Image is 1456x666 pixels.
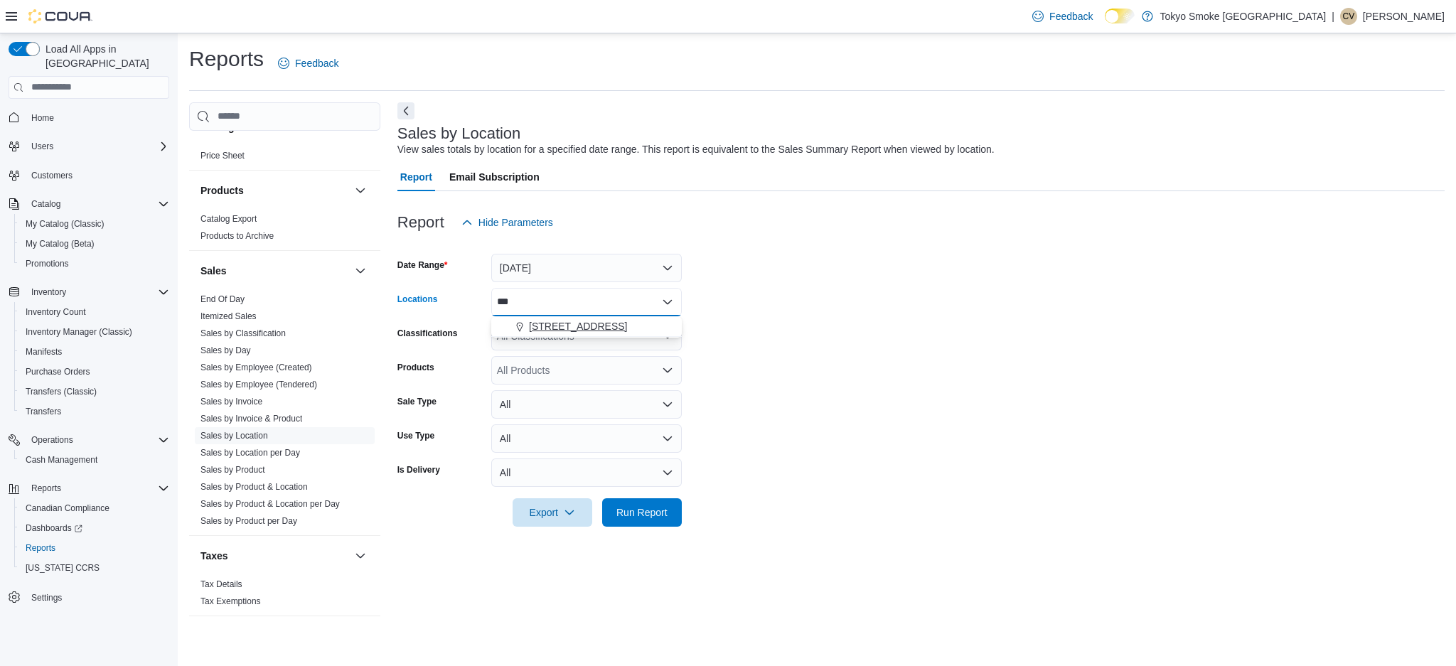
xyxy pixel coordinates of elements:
[26,366,90,377] span: Purchase Orders
[14,302,175,322] button: Inventory Count
[200,379,317,390] span: Sales by Employee (Tendered)
[200,294,245,304] a: End Of Day
[20,559,105,576] a: [US_STATE] CCRS
[200,150,245,161] span: Price Sheet
[20,500,169,517] span: Canadian Compliance
[200,499,340,509] a: Sales by Product & Location per Day
[20,363,96,380] a: Purchase Orders
[26,284,72,301] button: Inventory
[272,49,344,77] a: Feedback
[200,183,349,198] button: Products
[200,345,251,355] a: Sales by Day
[397,102,414,119] button: Next
[352,547,369,564] button: Taxes
[3,136,175,156] button: Users
[616,505,668,520] span: Run Report
[14,322,175,342] button: Inventory Manager (Classic)
[3,478,175,498] button: Reports
[200,549,349,563] button: Taxes
[26,522,82,534] span: Dashboards
[20,343,68,360] a: Manifests
[200,414,302,424] a: Sales by Invoice & Product
[200,362,312,372] a: Sales by Employee (Created)
[20,383,169,400] span: Transfers (Classic)
[200,231,274,241] a: Products to Archive
[20,255,75,272] a: Promotions
[397,430,434,441] label: Use Type
[397,464,440,476] label: Is Delivery
[189,147,380,170] div: Pricing
[200,264,227,278] h3: Sales
[1340,8,1357,25] div: Chris Valenzuela
[26,109,169,127] span: Home
[20,383,102,400] a: Transfers (Classic)
[397,142,995,157] div: View sales totals by location for a specified date range. This report is equivalent to the Sales ...
[200,183,244,198] h3: Products
[200,516,297,526] a: Sales by Product per Day
[189,291,380,535] div: Sales
[26,431,169,449] span: Operations
[20,235,100,252] a: My Catalog (Beta)
[40,42,169,70] span: Load All Apps in [GEOGRAPHIC_DATA]
[397,362,434,373] label: Products
[31,170,73,181] span: Customers
[352,119,369,136] button: Pricing
[3,430,175,450] button: Operations
[26,258,69,269] span: Promotions
[14,450,175,470] button: Cash Management
[200,345,251,356] span: Sales by Day
[3,282,175,302] button: Inventory
[20,323,138,340] a: Inventory Manager (Classic)
[352,262,369,279] button: Sales
[200,431,268,441] a: Sales by Location
[200,464,265,476] span: Sales by Product
[20,539,169,557] span: Reports
[200,498,340,510] span: Sales by Product & Location per Day
[456,208,559,237] button: Hide Parameters
[14,214,175,234] button: My Catalog (Classic)
[200,465,265,475] a: Sales by Product
[513,498,592,527] button: Export
[26,346,62,358] span: Manifests
[200,230,274,242] span: Products to Archive
[26,431,79,449] button: Operations
[200,151,245,161] a: Price Sheet
[200,213,257,225] span: Catalog Export
[31,434,73,446] span: Operations
[200,413,302,424] span: Sales by Invoice & Product
[26,326,132,338] span: Inventory Manager (Classic)
[20,215,169,232] span: My Catalog (Classic)
[31,483,61,494] span: Reports
[449,163,540,191] span: Email Subscription
[200,380,317,390] a: Sales by Employee (Tendered)
[3,586,175,607] button: Settings
[200,549,228,563] h3: Taxes
[9,102,169,645] nav: Complex example
[20,235,169,252] span: My Catalog (Beta)
[1027,2,1098,31] a: Feedback
[400,163,432,191] span: Report
[200,448,300,458] a: Sales by Location per Day
[200,481,308,493] span: Sales by Product & Location
[20,500,115,517] a: Canadian Compliance
[3,107,175,128] button: Home
[200,447,300,458] span: Sales by Location per Day
[397,214,444,231] h3: Report
[200,596,261,607] span: Tax Exemptions
[200,328,286,338] a: Sales by Classification
[20,520,88,537] a: Dashboards
[26,588,169,606] span: Settings
[31,592,62,603] span: Settings
[200,214,257,224] a: Catalog Export
[20,559,169,576] span: Washington CCRS
[200,515,297,527] span: Sales by Product per Day
[14,498,175,518] button: Canadian Compliance
[200,396,262,407] span: Sales by Invoice
[14,254,175,274] button: Promotions
[491,254,682,282] button: [DATE]
[26,284,169,301] span: Inventory
[26,480,169,497] span: Reports
[478,215,553,230] span: Hide Parameters
[491,458,682,487] button: All
[31,141,53,152] span: Users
